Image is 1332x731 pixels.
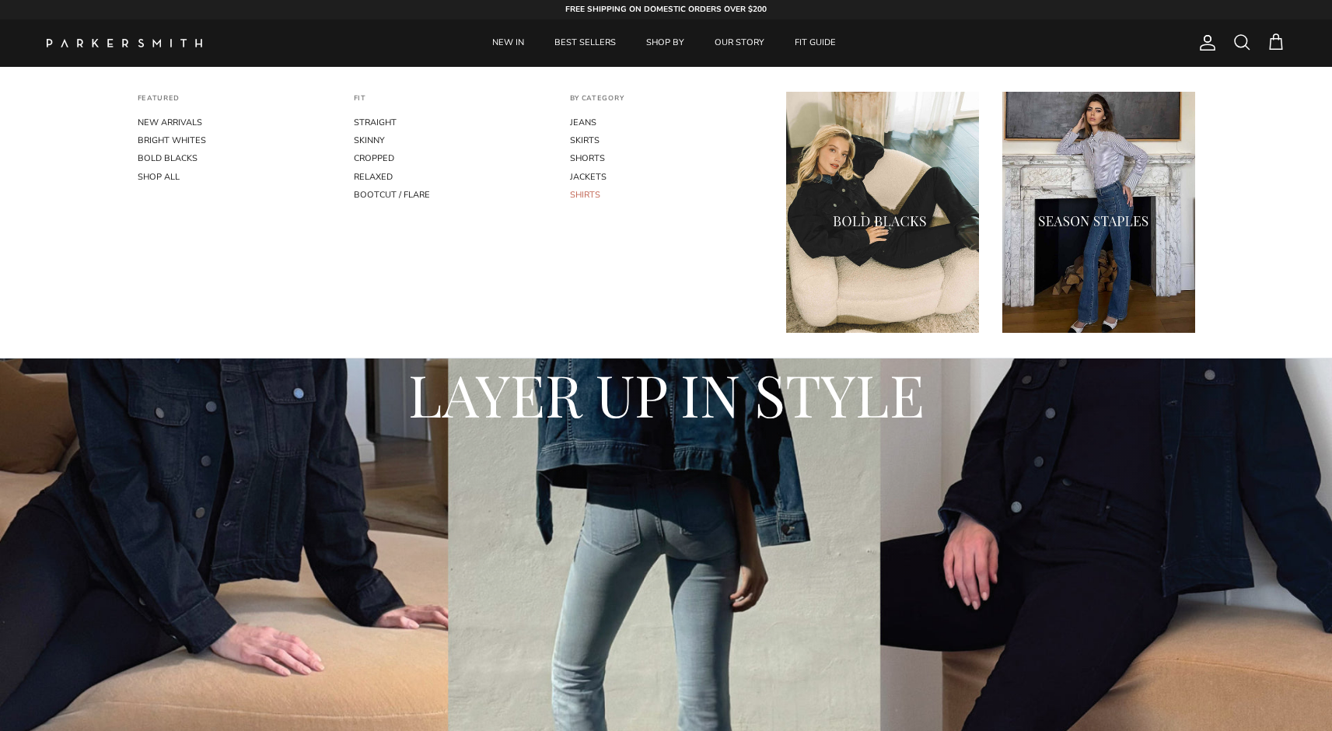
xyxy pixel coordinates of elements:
a: BOLD BLACKS [138,149,330,167]
img: Parker Smith [47,39,202,47]
h2: LAYER UP IN STYLE [235,357,1098,432]
a: OUR STORY [701,19,778,67]
a: STRAIGHT [354,114,547,131]
a: JEANS [570,114,763,131]
a: SKIRTS [570,131,763,149]
a: BY CATEGORY [570,94,624,114]
a: FEATURED [138,94,180,114]
a: SHIRTS [570,186,763,204]
a: FIT [354,94,366,114]
a: SKINNY [354,131,547,149]
a: BOOTCUT / FLARE [354,186,547,204]
a: JACKETS [570,168,763,186]
a: SHOP ALL [138,168,330,186]
a: RELAXED [354,168,547,186]
a: FIT GUIDE [781,19,850,67]
strong: FREE SHIPPING ON DOMESTIC ORDERS OVER $200 [565,4,767,15]
a: CROPPED [354,149,547,167]
a: BEST SELLERS [540,19,630,67]
a: SHOP BY [632,19,698,67]
a: Account [1192,33,1217,52]
a: SHORTS [570,149,763,167]
a: NEW IN [478,19,538,67]
a: NEW ARRIVALS [138,114,330,131]
a: BRIGHT WHITES [138,131,330,149]
div: Primary [232,19,1097,67]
